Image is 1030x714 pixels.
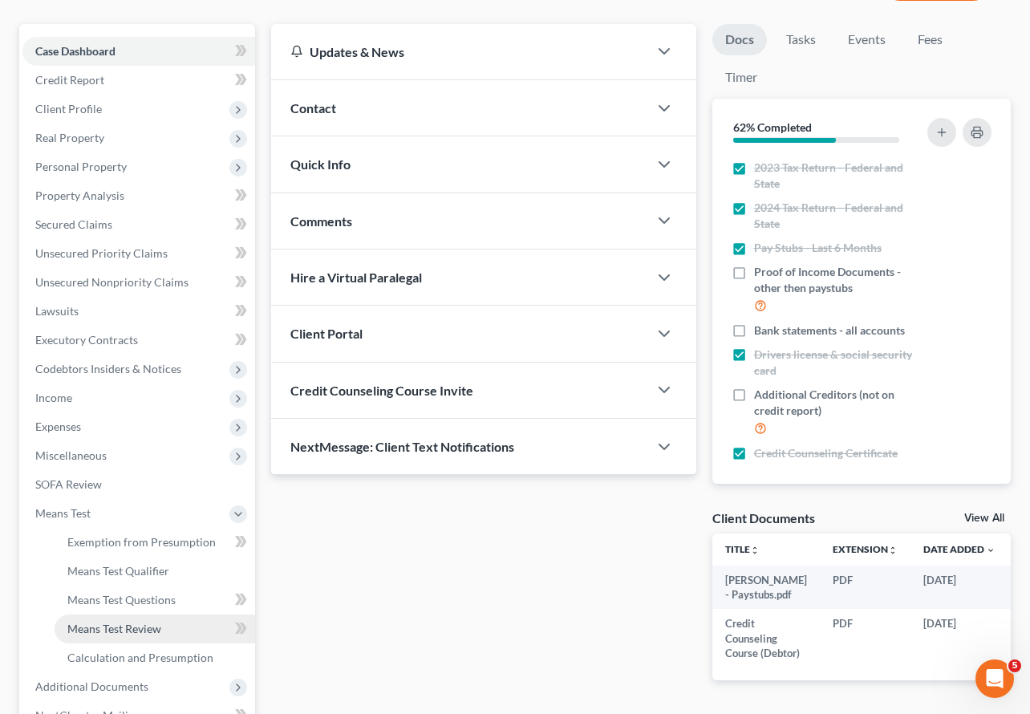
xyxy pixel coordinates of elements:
[67,651,213,664] span: Calculation and Presumption
[22,297,255,326] a: Lawsuits
[35,362,181,375] span: Codebtors Insiders & Notices
[22,181,255,210] a: Property Analysis
[754,240,882,256] span: Pay Stubs - Last 6 Months
[754,264,923,296] span: Proof of Income Documents -other then paystubs
[712,566,820,610] td: [PERSON_NAME] - Paystubs.pdf
[290,43,629,60] div: Updates & News
[35,160,127,173] span: Personal Property
[35,44,116,58] span: Case Dashboard
[290,326,363,341] span: Client Portal
[712,509,815,526] div: Client Documents
[754,347,923,379] span: Drivers license & social security card
[712,609,820,667] td: Credit Counseling Course (Debtor)
[35,246,168,260] span: Unsecured Priority Claims
[22,239,255,268] a: Unsecured Priority Claims
[35,391,72,404] span: Income
[35,217,112,231] span: Secured Claims
[35,275,189,289] span: Unsecured Nonpriority Claims
[835,24,898,55] a: Events
[35,73,104,87] span: Credit Report
[712,62,770,93] a: Timer
[754,323,905,339] span: Bank statements - all accounts
[67,593,176,606] span: Means Test Questions
[290,213,352,229] span: Comments
[910,566,1008,610] td: [DATE]
[35,680,148,693] span: Additional Documents
[773,24,829,55] a: Tasks
[733,120,812,134] strong: 62% Completed
[35,131,104,144] span: Real Property
[35,506,91,520] span: Means Test
[22,326,255,355] a: Executory Contracts
[712,24,767,55] a: Docs
[55,528,255,557] a: Exemption from Presumption
[754,445,898,461] span: Credit Counseling Certificate
[67,622,161,635] span: Means Test Review
[754,200,923,232] span: 2024 Tax Return - Federal and State
[22,268,255,297] a: Unsecured Nonpriority Claims
[67,535,216,549] span: Exemption from Presumption
[290,156,351,172] span: Quick Info
[35,189,124,202] span: Property Analysis
[67,564,169,578] span: Means Test Qualifier
[905,24,956,55] a: Fees
[55,586,255,615] a: Means Test Questions
[725,543,760,555] a: Titleunfold_more
[888,546,898,555] i: unfold_more
[986,546,996,555] i: expand_more
[290,383,473,398] span: Credit Counseling Course Invite
[1008,659,1021,672] span: 5
[964,513,1004,524] a: View All
[290,270,422,285] span: Hire a Virtual Paralegal
[35,304,79,318] span: Lawsuits
[22,66,255,95] a: Credit Report
[22,210,255,239] a: Secured Claims
[35,477,102,491] span: SOFA Review
[833,543,898,555] a: Extensionunfold_more
[975,659,1014,698] iframe: Intercom live chat
[22,470,255,499] a: SOFA Review
[35,420,81,433] span: Expenses
[910,609,1008,667] td: [DATE]
[820,609,910,667] td: PDF
[290,439,514,454] span: NextMessage: Client Text Notifications
[750,546,760,555] i: unfold_more
[55,643,255,672] a: Calculation and Presumption
[754,160,923,192] span: 2023 Tax Return - Federal and State
[35,333,138,347] span: Executory Contracts
[35,102,102,116] span: Client Profile
[754,387,923,419] span: Additional Creditors (not on credit report)
[22,37,255,66] a: Case Dashboard
[923,543,996,555] a: Date Added expand_more
[290,100,336,116] span: Contact
[820,566,910,610] td: PDF
[55,557,255,586] a: Means Test Qualifier
[35,448,107,462] span: Miscellaneous
[55,615,255,643] a: Means Test Review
